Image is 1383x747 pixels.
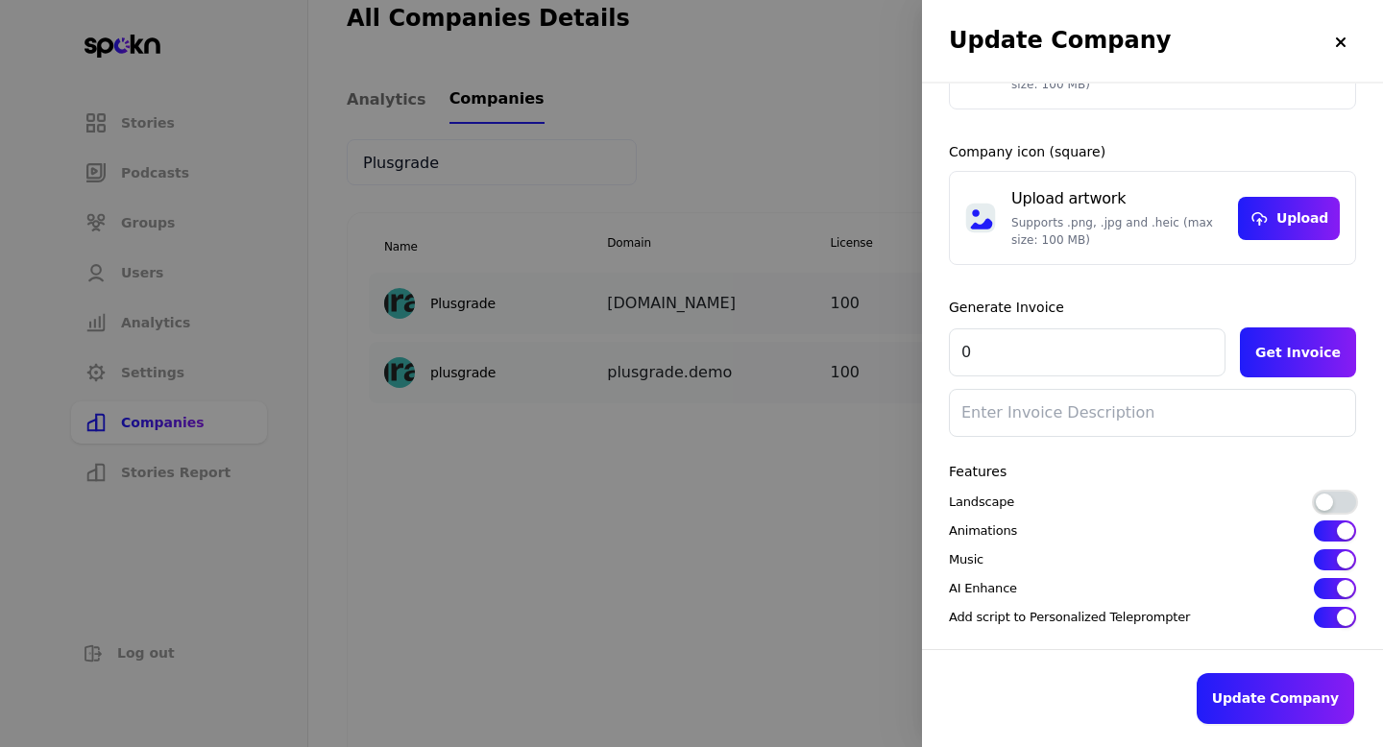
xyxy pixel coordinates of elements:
[949,144,1356,160] h2: Company icon (square)
[949,464,1356,480] h2: Features
[949,300,1356,316] h2: Generate Invoice
[949,389,1356,437] input: Enter Invoice Description
[949,521,1017,541] p: Animations
[1240,327,1356,377] button: Get Invoice
[1011,187,1223,210] p: Upload artwork
[1197,673,1354,724] button: Update Company
[949,328,1225,376] input: Invoice Amount
[1333,35,1348,50] img: close
[1011,214,1223,249] p: Supports .png, .jpg and .heic (max size: 100 MB)
[965,203,996,233] img: mic
[949,579,1017,598] p: AI Enhance
[949,550,983,569] p: Music
[949,608,1190,627] p: Add script to Personalized Teleprompter
[949,493,1014,512] p: Landscape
